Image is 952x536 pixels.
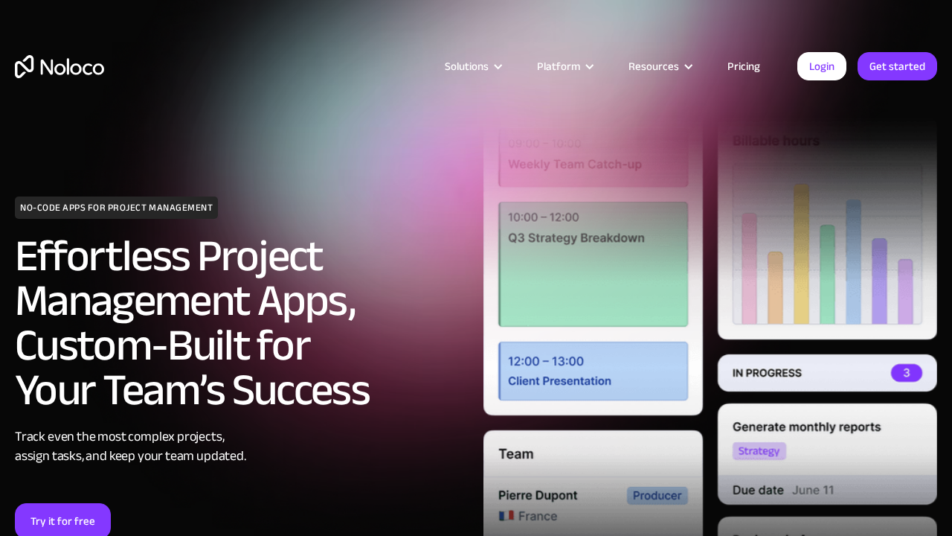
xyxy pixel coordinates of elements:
div: Solutions [426,57,518,76]
div: Platform [518,57,610,76]
h2: Effortless Project Management Apps, Custom-Built for Your Team’s Success [15,234,469,412]
a: Login [797,52,846,80]
div: Solutions [445,57,489,76]
div: Platform [537,57,580,76]
a: Get started [858,52,937,80]
div: Track even the most complex projects, assign tasks, and keep your team updated. [15,427,469,466]
a: Pricing [709,57,779,76]
div: Resources [628,57,679,76]
a: home [15,55,104,78]
h1: NO-CODE APPS FOR PROJECT MANAGEMENT [15,197,218,219]
div: Resources [610,57,709,76]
